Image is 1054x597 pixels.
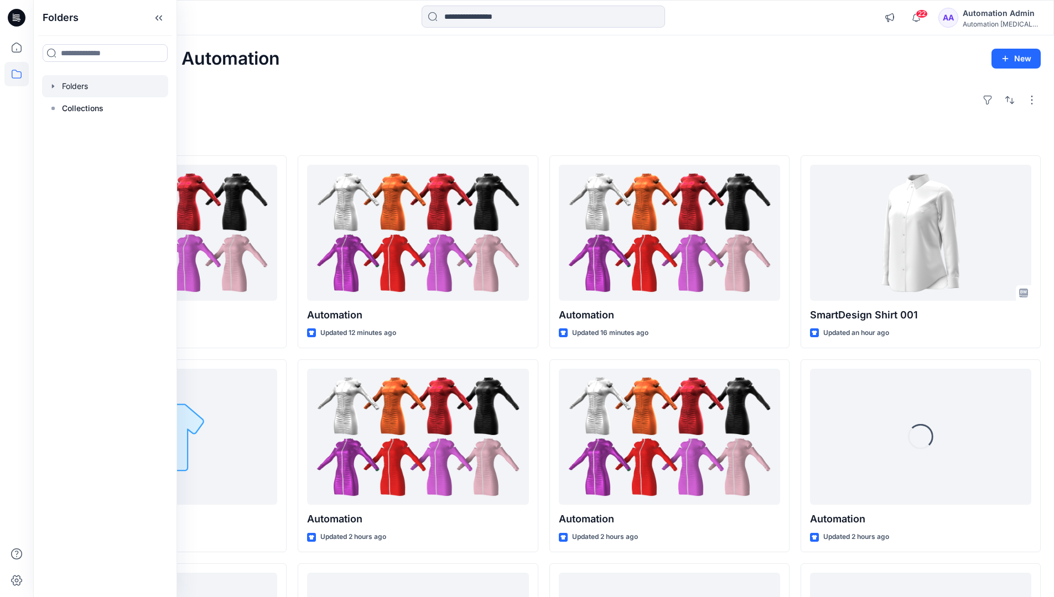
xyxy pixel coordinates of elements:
[307,165,528,301] a: Automation
[810,307,1031,323] p: SmartDesign Shirt 001
[320,531,386,543] p: Updated 2 hours ago
[307,511,528,527] p: Automation
[823,327,889,339] p: Updated an hour ago
[559,307,780,323] p: Automation
[572,531,638,543] p: Updated 2 hours ago
[62,102,103,115] p: Collections
[938,8,958,28] div: AA
[307,307,528,323] p: Automation
[559,369,780,505] a: Automation
[559,165,780,301] a: Automation
[810,511,1031,527] p: Automation
[963,7,1040,20] div: Automation Admin
[991,49,1041,69] button: New
[810,165,1031,301] a: SmartDesign Shirt 001
[307,369,528,505] a: Automation
[963,20,1040,28] div: Automation [MEDICAL_DATA]...
[823,531,889,543] p: Updated 2 hours ago
[559,511,780,527] p: Automation
[46,131,1041,144] h4: Styles
[916,9,928,18] span: 22
[572,327,648,339] p: Updated 16 minutes ago
[320,327,396,339] p: Updated 12 minutes ago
